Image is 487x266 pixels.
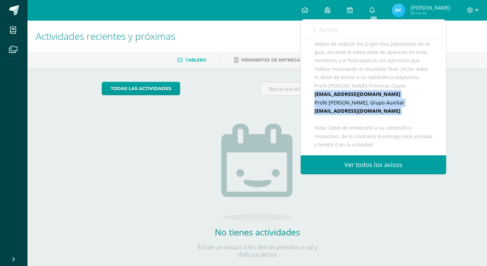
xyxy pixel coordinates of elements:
[186,57,206,63] span: Tablero
[314,108,400,114] a: [EMAIL_ADDRESS][DOMAIN_NAME]
[234,55,300,66] a: Pendientes de entrega
[301,155,446,174] a: Ver todos los avisos
[411,10,450,16] span: Mi Perfil
[189,226,326,238] h2: No tienes actividades
[36,30,175,43] span: Actividades recientes y próximas
[221,124,294,221] img: no_activities.png
[241,57,300,63] span: Pendientes de entrega
[396,25,399,33] span: 1
[392,3,406,17] img: 0895c166c1555a592d7d6d200ddb400f.png
[319,25,337,34] span: Avisos
[102,82,180,95] a: todas las Actividades
[260,82,412,96] input: Busca una actividad próxima aquí...
[177,55,206,66] a: Tablero
[411,4,450,11] span: [PERSON_NAME]
[189,243,326,258] p: Échale un vistazo a los demás períodos o sal y disfruta del sol
[314,91,400,97] a: [EMAIL_ADDRESS][DOMAIN_NAME]
[396,25,434,33] span: avisos sin leer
